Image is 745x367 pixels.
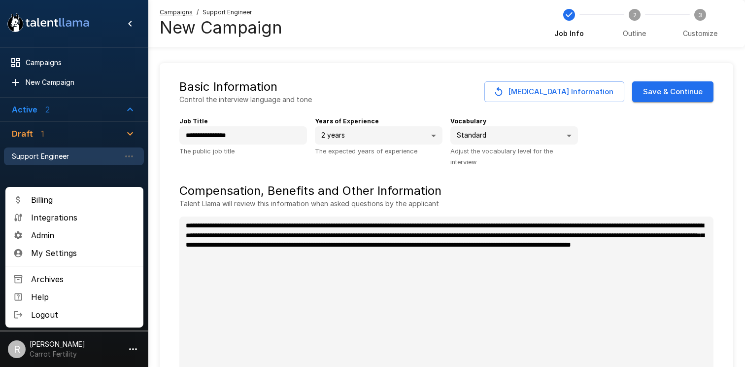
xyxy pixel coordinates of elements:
span: Integrations [31,212,135,223]
span: Archives [31,273,135,285]
span: Billing [31,194,135,206]
span: My Settings [31,247,135,259]
span: Logout [31,309,135,321]
span: Admin [31,229,135,241]
span: Help [31,291,135,303]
